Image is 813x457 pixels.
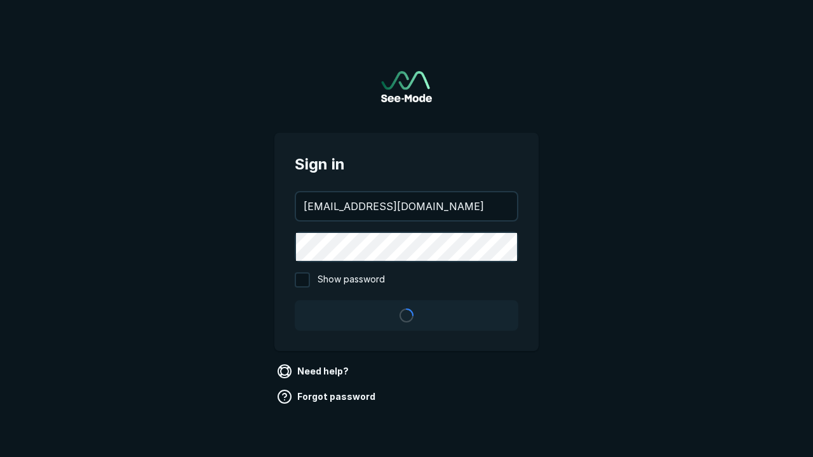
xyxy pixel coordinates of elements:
a: Go to sign in [381,71,432,102]
img: See-Mode Logo [381,71,432,102]
span: Show password [318,272,385,288]
a: Forgot password [274,387,380,407]
a: Need help? [274,361,354,381]
span: Sign in [295,153,518,176]
input: your@email.com [296,192,517,220]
